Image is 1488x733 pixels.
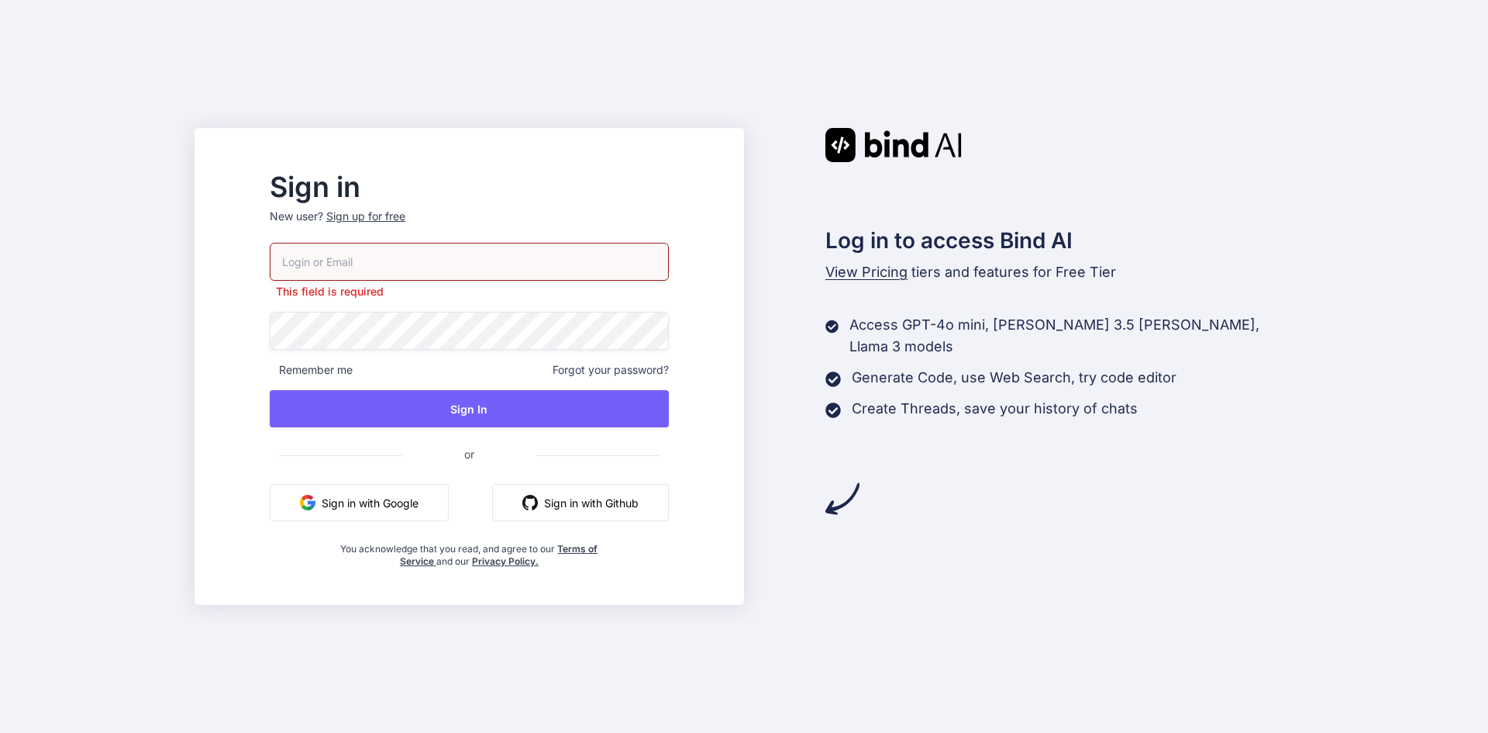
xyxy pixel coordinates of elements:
h2: Log in to access Bind AI [825,224,1293,257]
p: This field is required [270,284,669,299]
span: View Pricing [825,264,908,280]
button: Sign in with Google [270,484,449,521]
a: Terms of Service [400,543,598,567]
input: Login or Email [270,243,669,281]
p: Generate Code, use Web Search, try code editor [852,367,1176,389]
button: Sign in with Github [492,484,669,521]
img: Bind AI logo [825,128,962,162]
div: You acknowledge that you read, and agree to our and our [336,534,603,568]
h2: Sign in [270,175,669,199]
div: Sign up for free [326,209,405,224]
p: New user? [270,209,669,243]
img: arrow [825,482,859,516]
p: Access GPT-4o mini, [PERSON_NAME] 3.5 [PERSON_NAME], Llama 3 models [849,314,1293,358]
span: Forgot your password? [553,362,669,378]
p: tiers and features for Free Tier [825,261,1293,283]
span: Remember me [270,362,353,378]
p: Create Threads, save your history of chats [852,398,1138,420]
img: google [300,495,315,510]
img: github [522,495,538,510]
span: or [402,435,536,473]
a: Privacy Policy. [472,555,539,567]
button: Sign In [270,390,669,427]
